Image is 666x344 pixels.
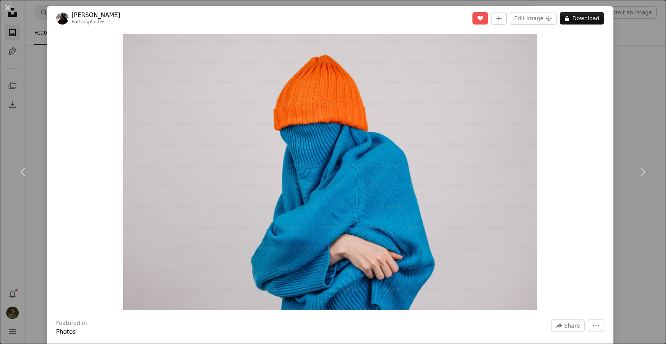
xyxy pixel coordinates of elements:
[79,19,105,25] a: Unsplash+
[588,319,604,332] button: More Actions
[510,12,557,25] button: Edit image
[123,34,537,310] img: Person wrapped in blue blanket wearing orange hat
[491,12,507,25] button: Add to Collection
[56,328,76,335] a: Photos
[72,19,120,25] div: For
[564,320,580,332] span: Share
[472,12,488,25] button: Unlike
[123,34,537,310] button: Zoom in on this image
[72,11,120,19] a: [PERSON_NAME]
[560,12,604,25] button: Download
[551,319,585,332] button: Share this image
[56,12,69,25] img: Go to Dmitrii Shirnin's profile
[56,319,87,327] h3: Featured in
[619,135,666,209] a: Next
